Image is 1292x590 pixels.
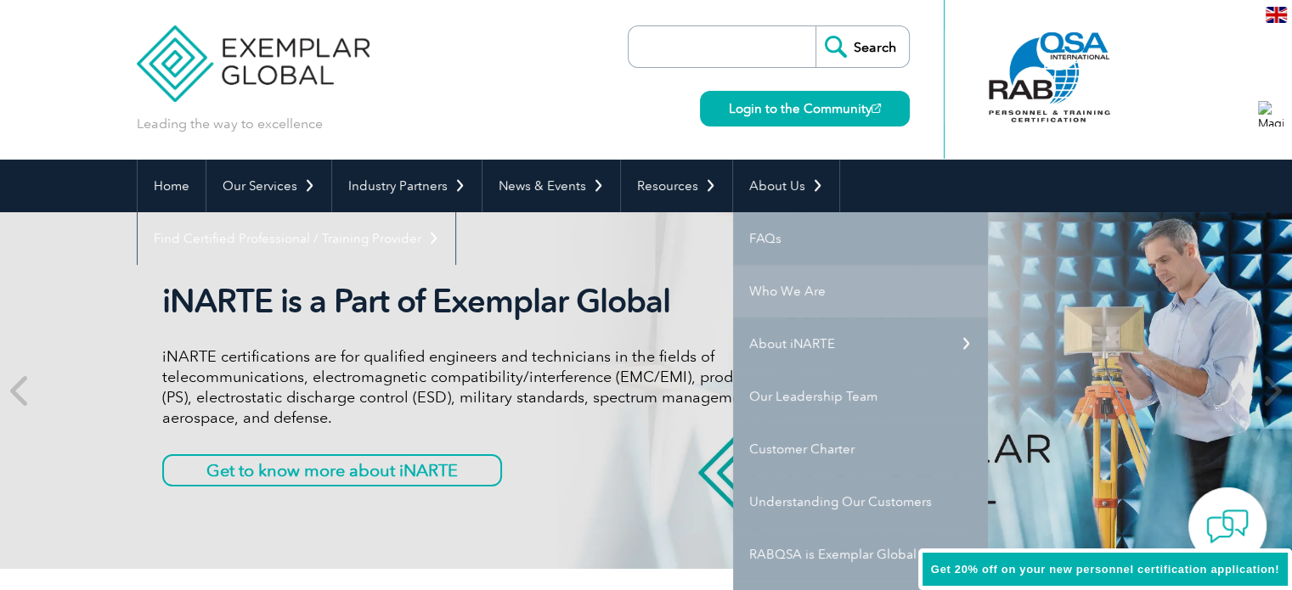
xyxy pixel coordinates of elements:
[621,160,732,212] a: Resources
[733,423,988,475] a: Customer Charter
[733,265,988,317] a: Who We Are
[733,370,988,423] a: Our Leadership Team
[1206,505,1249,548] img: contact-chat.png
[931,563,1279,576] span: Get 20% off on your new personnel certification application!
[332,160,482,212] a: Industry Partners
[733,317,988,370] a: About iNARTE
[733,212,988,265] a: FAQs
[482,160,620,212] a: News & Events
[733,160,839,212] a: About Us
[206,160,331,212] a: Our Services
[138,212,455,265] a: Find Certified Professional / Training Provider
[733,475,988,528] a: Understanding Our Customers
[733,528,988,581] a: RABQSA is Exemplar Global
[1266,7,1287,23] img: en
[138,160,206,212] a: Home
